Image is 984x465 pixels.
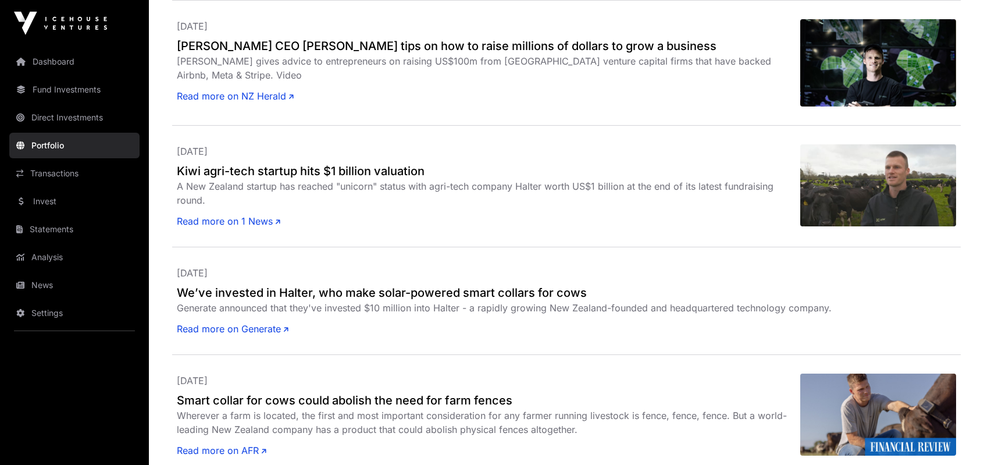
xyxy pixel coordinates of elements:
[177,38,800,54] a: [PERSON_NAME] CEO [PERSON_NAME] tips on how to raise millions of dollars to grow a business
[177,179,800,207] div: A New Zealand startup has reached "unicorn" status with agri-tech company Halter worth US$1 billi...
[177,19,800,33] p: [DATE]
[177,443,266,457] a: Read more on AFR
[177,322,288,336] a: Read more on Generate
[177,214,280,228] a: Read more on 1 News
[800,144,956,226] img: farming-tech-company-raises-dollar165m-from-overseas-investo-QKKUSPB65BDWPMK4PFY32SRUIE.png
[177,409,800,436] div: Wherever a farm is located, the first and most important consideration for any farmer running liv...
[9,272,140,298] a: News
[177,163,800,179] a: Kiwi agri-tech startup hits $1 billion valuation
[9,133,140,158] a: Portfolio
[9,244,140,270] a: Analysis
[9,216,140,242] a: Statements
[800,374,956,455] img: f7d0802bec538fb4b7a91c2ec6a551bfab26f699.jpeg
[177,374,800,388] p: [DATE]
[9,105,140,130] a: Direct Investments
[177,285,956,301] a: We’ve invested in Halter, who make solar-powered smart collars for cows
[800,19,956,107] img: HAWHVBQB4REP7NOUBF3RT2GRDY.JPG
[926,409,984,465] iframe: Chat Widget
[177,266,956,280] p: [DATE]
[177,54,800,82] div: [PERSON_NAME] gives advice to entrepreneurs on raising US$100m from [GEOGRAPHIC_DATA] venture cap...
[9,161,140,186] a: Transactions
[177,392,800,409] a: Smart collar for cows could abolish the need for farm fences
[9,189,140,214] a: Invest
[9,77,140,102] a: Fund Investments
[14,12,107,35] img: Icehouse Ventures Logo
[9,49,140,74] a: Dashboard
[177,301,956,315] div: Generate announced that they've invested $10 million into Halter - a rapidly growing New Zealand-...
[177,89,294,103] a: Read more on NZ Herald
[9,300,140,326] a: Settings
[177,144,800,158] p: [DATE]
